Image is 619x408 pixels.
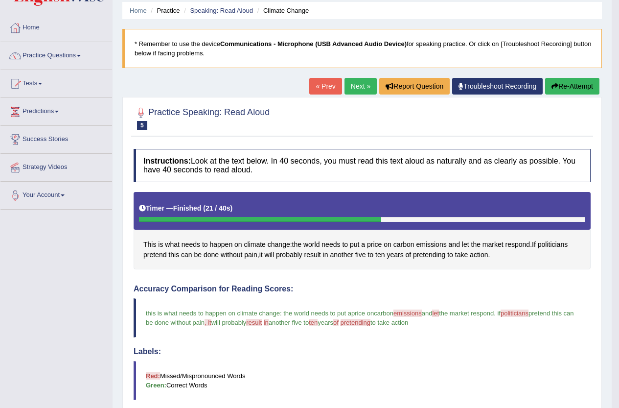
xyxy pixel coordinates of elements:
[497,310,501,317] span: if
[0,14,112,39] a: Home
[379,78,450,95] button: Report Question
[532,240,536,250] span: Click to see word definition
[367,250,373,260] span: Click to see word definition
[344,78,377,95] a: Next »
[280,310,282,317] span: :
[462,240,469,250] span: Click to see word definition
[361,240,365,250] span: Click to see word definition
[255,6,309,15] li: Climate Change
[333,319,339,326] span: of
[0,70,112,95] a: Tests
[375,250,385,260] span: Click to see word definition
[148,6,180,15] li: Practice
[134,105,270,130] h2: Practice Speaking: Read Aloud
[292,240,301,250] span: Click to see word definition
[211,319,247,326] span: will probably
[146,372,160,380] b: Red:
[370,319,408,326] span: to take action
[134,347,591,356] h4: Labels:
[422,310,433,317] span: and
[230,204,233,212] b: )
[330,250,353,260] span: Click to see word definition
[182,240,200,250] span: Click to see word definition
[137,121,147,130] span: 5
[318,319,333,326] span: years
[206,204,230,212] b: 21 / 40s
[143,250,166,260] span: Click to see word definition
[134,149,591,182] h4: Look at the text below. In 40 seconds, you must read this text aloud as naturally and as clearly ...
[323,250,328,260] span: Click to see word definition
[350,240,359,250] span: Click to see word definition
[0,154,112,178] a: Strategy Videos
[482,240,504,250] span: Click to see word definition
[202,240,208,250] span: Click to see word definition
[122,29,602,68] blockquote: * Remember to use the device for speaking practice. Or click on [Troubleshoot Recording] button b...
[259,250,263,260] span: Click to see word definition
[204,250,219,260] span: Click to see word definition
[168,250,179,260] span: Click to see word definition
[303,240,320,250] span: Click to see word definition
[165,240,180,250] span: Click to see word definition
[0,126,112,150] a: Success Stories
[143,240,156,250] span: Click to see word definition
[439,310,494,317] span: the market respond
[283,310,351,317] span: the world needs to put a
[134,361,591,400] blockquote: Missed/Mispronounced Words Correct Words
[538,240,568,250] span: Click to see word definition
[276,250,302,260] span: Click to see word definition
[244,250,257,260] span: Click to see word definition
[244,240,266,250] span: Click to see word definition
[351,310,374,317] span: price on
[146,310,575,326] span: pretend this can be done without pain
[367,240,382,250] span: Click to see word definition
[432,310,439,317] span: let
[355,250,366,260] span: Click to see word definition
[416,240,446,250] span: Click to see word definition
[393,310,422,317] span: emissions
[205,319,211,326] span: , it
[447,250,453,260] span: Click to see word definition
[190,7,253,14] a: Speaking: Read Aloud
[309,319,318,326] span: ten
[203,204,206,212] b: (
[0,182,112,206] a: Your Account
[173,204,202,212] b: Finished
[413,250,445,260] span: Click to see word definition
[134,285,591,293] h4: Accuracy Comparison for Reading Scores:
[309,78,342,95] a: « Prev
[374,310,393,317] span: carbon
[234,240,242,250] span: Click to see word definition
[264,319,269,326] span: in
[130,7,147,14] a: Home
[470,250,488,260] span: Click to see word definition
[0,98,112,122] a: Predictions
[0,42,112,67] a: Practice Questions
[406,250,412,260] span: Click to see word definition
[545,78,599,95] button: Re-Attempt
[158,240,163,250] span: Click to see word definition
[341,319,370,326] span: pretending
[505,240,530,250] span: Click to see word definition
[143,157,191,165] b: Instructions:
[269,319,309,326] span: another five to
[384,240,391,250] span: Click to see word definition
[181,250,192,260] span: Click to see word definition
[455,250,468,260] span: Click to see word definition
[494,310,496,317] span: .
[209,240,232,250] span: Click to see word definition
[304,250,321,260] span: Click to see word definition
[449,240,460,250] span: Click to see word definition
[452,78,543,95] a: Troubleshoot Recording
[342,240,348,250] span: Click to see word definition
[265,250,274,260] span: Click to see word definition
[246,319,262,326] span: result
[268,240,290,250] span: Click to see word definition
[146,310,280,317] span: this is what needs to happen on climate change
[220,40,407,48] b: Communications - Microphone (USB Advanced Audio Device)
[194,250,202,260] span: Click to see word definition
[134,192,591,270] div: : . , .
[471,240,481,250] span: Click to see word definition
[146,382,166,389] b: Green:
[221,250,242,260] span: Click to see word definition
[139,205,232,212] h5: Timer —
